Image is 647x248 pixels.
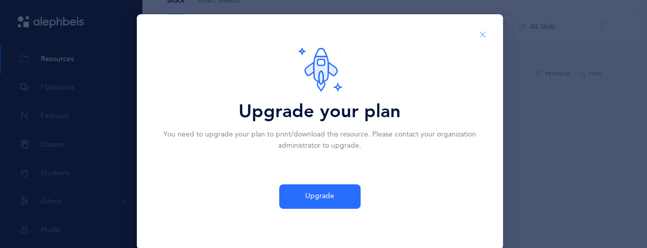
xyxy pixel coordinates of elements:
div: You need to upgrade your plan to print/download this resource. Please contact your organization a... [143,129,497,152]
span: Upgrade [305,191,334,202]
img: premium.svg [298,47,342,92]
div: Upgrade your plan [239,98,401,125]
iframe: Drift Widget Chat Controller [596,197,635,236]
button: Close [470,22,495,47]
button: Upgrade [279,184,361,209]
